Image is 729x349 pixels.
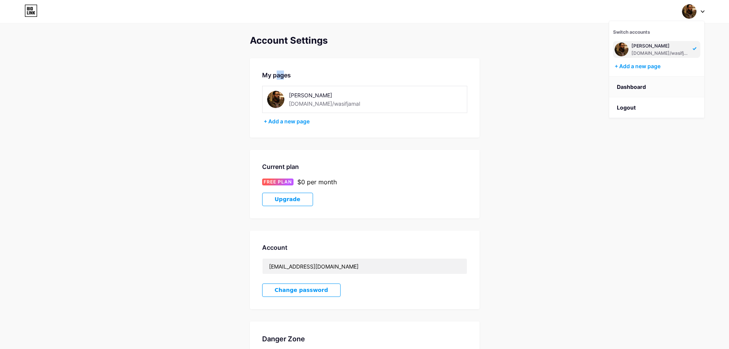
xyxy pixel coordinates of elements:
a: Dashboard [609,77,704,97]
button: Upgrade [262,193,313,206]
div: [PERSON_NAME] [289,91,397,99]
input: Email [263,259,467,274]
button: Change password [262,283,341,297]
div: $0 per month [297,177,337,187]
span: Change password [275,287,328,293]
span: FREE PLAN [264,179,292,185]
span: Switch accounts [613,29,650,35]
img: wasifjamal [682,4,696,19]
div: Current plan [262,162,467,171]
div: + Add a new page [615,62,700,70]
div: Account [262,243,467,252]
div: + Add a new page [264,118,467,125]
img: wasifjamal [615,43,628,56]
div: [DOMAIN_NAME]/wasifjamal [289,100,360,108]
div: [PERSON_NAME] [631,43,690,49]
div: My pages [262,70,467,80]
div: Danger Zone [262,334,467,344]
div: Account Settings [250,35,479,46]
li: Logout [609,97,704,118]
img: wasifjamal [267,91,284,108]
div: [DOMAIN_NAME]/wasifjamal [631,50,690,56]
span: Upgrade [275,196,300,203]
